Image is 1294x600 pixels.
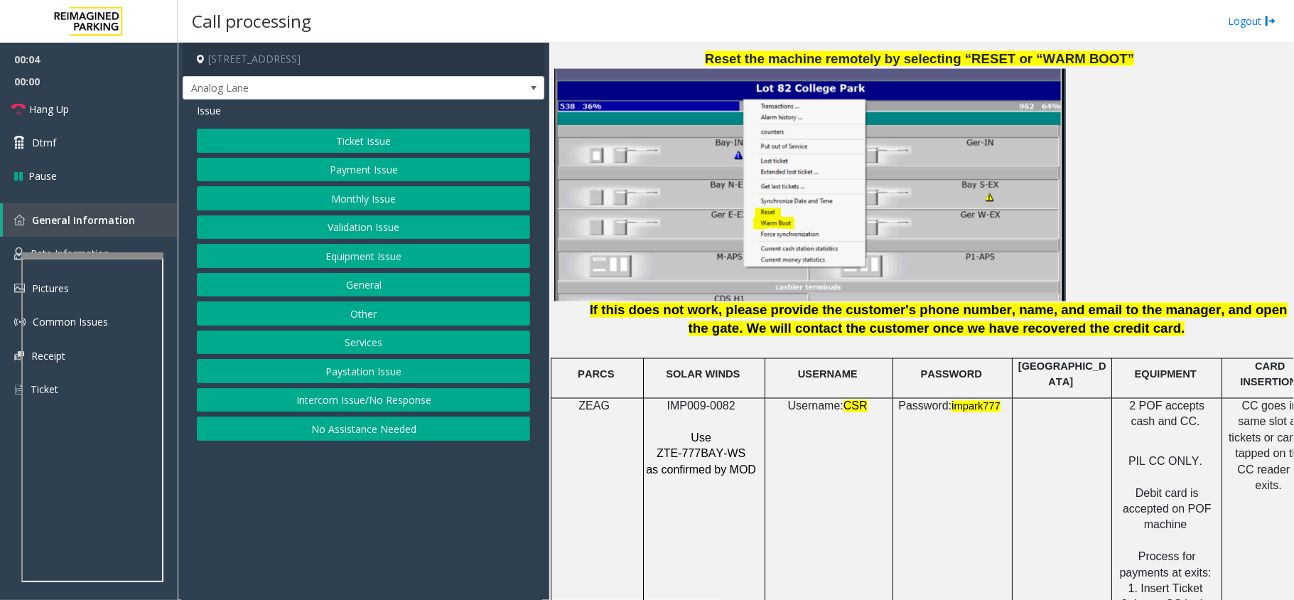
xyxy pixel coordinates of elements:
a: General Information [3,203,178,237]
span: We will contact the customer once we have recovered the credit card. [747,321,1185,336]
span: as confirmed by MOD [646,464,756,476]
img: 6a5207beee5048beaeece4d904780550.jpg [554,69,1066,301]
span: General Information [32,213,135,227]
a: Logout [1228,14,1276,28]
button: Other [197,301,530,326]
span: Pause [28,168,57,183]
img: logout [1265,14,1276,28]
button: Validation Issue [197,215,530,240]
span: Analog Lane [183,77,472,100]
button: Monthly Issue [197,186,530,210]
h3: Call processing [185,4,318,38]
span: Dtmf [32,135,56,150]
span: Reset the machine remotely by selecting “RESET or “WARM BOOT” [705,51,1134,66]
span: [GEOGRAPHIC_DATA] [1018,361,1106,388]
span: IMP009-0082 [667,400,735,412]
button: Intercom Issue/No Response [197,388,530,412]
button: Equipment Issue [197,244,530,268]
span: Debit card is accepted on POF machine [1123,488,1212,532]
button: Services [197,331,530,355]
span: If this does not work, please provide the customer's phone number, name, and email to the manager... [590,303,1288,337]
span: Process for payments at exits: [1120,551,1212,579]
span: EQUIPMENT [1135,369,1197,380]
span: Issue [197,103,221,118]
button: Payment Issue [197,158,530,182]
span: PASSWORD [921,369,982,380]
span: 1. Insert Ticket [1128,583,1203,595]
span: ZTE-777BAY-WS [657,448,745,460]
button: General [197,273,530,297]
img: 'icon' [14,316,26,328]
span: ZEAG [578,400,610,412]
span: i [951,400,954,412]
span: Hang Up [29,102,69,117]
button: Paystation Issue [197,359,530,383]
span: Username: [788,400,843,412]
img: 'icon' [14,215,25,225]
span: PARCS [578,369,614,380]
span: USERNAME [798,369,858,380]
img: 'icon' [14,247,23,260]
span: Rate Information [31,247,109,260]
img: 'icon' [14,284,25,293]
span: Password: [898,400,951,412]
span: Use [691,432,711,444]
h4: [STREET_ADDRESS] [183,43,544,76]
span: 2 POF accepts cash and CC. [1129,400,1204,428]
span: CSR [843,400,868,412]
img: 'icon' [14,383,23,396]
button: Ticket Issue [197,129,530,153]
img: 'icon' [14,351,24,360]
span: SOLAR WINDS [666,369,740,380]
button: No Assistance Needed [197,417,530,441]
span: PIL CC ONLY. [1128,456,1202,468]
span: mpark777 [954,401,1001,412]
